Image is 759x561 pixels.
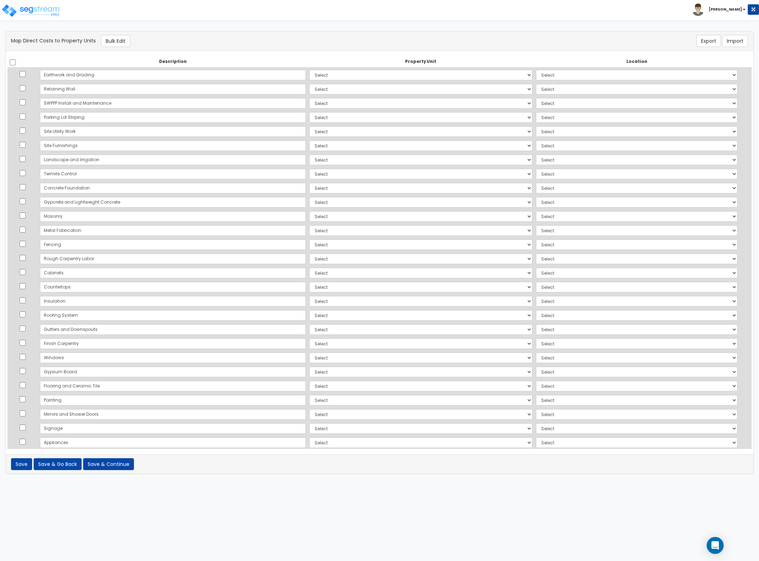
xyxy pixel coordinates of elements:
[38,56,308,68] th: Description
[707,537,724,554] div: Open Intercom Messenger
[709,7,742,12] b: [PERSON_NAME]
[101,35,130,47] button: Bulk Edit
[308,56,534,68] th: Property Unit
[11,458,32,470] button: Save
[34,458,82,470] button: Save & Go Back
[722,35,748,47] button: Import
[692,4,704,16] img: avatar.png
[696,35,721,47] button: Export
[6,35,504,47] div: Map Direct Costs to Property Units
[83,458,134,470] button: Save & Continue
[1,4,61,18] img: logo_pro_r.png
[534,56,739,68] th: Location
